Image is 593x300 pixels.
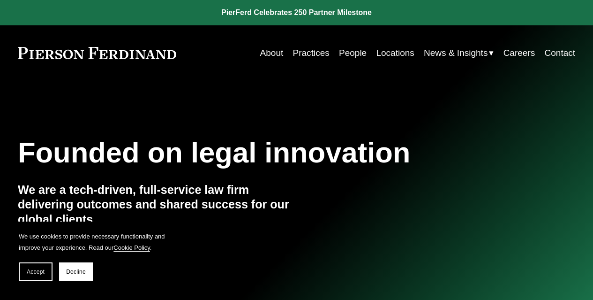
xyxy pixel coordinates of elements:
[59,262,93,281] button: Decline
[113,244,150,251] a: Cookie Policy
[503,44,535,62] a: Careers
[18,136,482,169] h1: Founded on legal innovation
[293,44,330,62] a: Practices
[376,44,414,62] a: Locations
[19,231,169,253] p: We use cookies to provide necessary functionality and improve your experience. Read our .
[9,222,178,291] section: Cookie banner
[424,45,488,61] span: News & Insights
[66,269,86,275] span: Decline
[424,44,494,62] a: folder dropdown
[260,44,284,62] a: About
[27,269,45,275] span: Accept
[545,44,576,62] a: Contact
[19,262,53,281] button: Accept
[18,183,297,228] h4: We are a tech-driven, full-service law firm delivering outcomes and shared success for our global...
[339,44,367,62] a: People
